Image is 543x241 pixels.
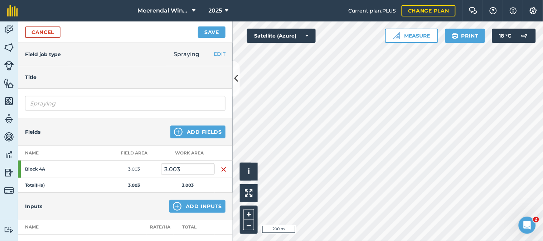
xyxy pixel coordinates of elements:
[107,146,161,161] th: Field Area
[452,31,459,40] img: svg+xml;base64,PHN2ZyB4bWxucz0iaHR0cDovL3d3dy53My5vcmcvMjAwMC9zdmciIHdpZHRoPSIxOSIgaGVpZ2h0PSIyNC...
[243,220,254,230] button: –
[138,6,189,15] span: Meerendal Wine Estate
[489,7,498,14] img: A question mark icon
[4,186,14,196] img: svg+xml;base64,PD94bWwgdmVyc2lvbj0iMS4wIiBlbmNvZGluZz0idXRmLTgiPz4KPCEtLSBHZW5lcmF0b3I6IEFkb2JlIE...
[18,146,107,161] th: Name
[174,51,199,58] span: Spraying
[245,189,253,197] img: Four arrows, one pointing top left, one top right, one bottom right and the last bottom left
[161,146,215,161] th: Work area
[25,26,60,38] a: Cancel
[4,96,14,107] img: svg+xml;base64,PHN2ZyB4bWxucz0iaHR0cDovL3d3dy53My5vcmcvMjAwMC9zdmciIHdpZHRoPSI1NiIgaGVpZ2h0PSI2MC...
[492,29,536,43] button: 18 °C
[18,220,89,235] th: Name
[445,29,485,43] button: Print
[533,217,539,222] span: 2
[25,96,226,111] input: What needs doing?
[517,29,532,43] img: svg+xml;base64,PD94bWwgdmVyc2lvbj0iMS4wIiBlbmNvZGluZz0idXRmLTgiPz4KPCEtLSBHZW5lcmF0b3I6IEFkb2JlIE...
[25,182,45,188] strong: Total ( Ha )
[4,167,14,178] img: svg+xml;base64,PD94bWwgdmVyc2lvbj0iMS4wIiBlbmNvZGluZz0idXRmLTgiPz4KPCEtLSBHZW5lcmF0b3I6IEFkb2JlIE...
[510,6,517,15] img: svg+xml;base64,PHN2ZyB4bWxucz0iaHR0cDovL3d3dy53My5vcmcvMjAwMC9zdmciIHdpZHRoPSIxNyIgaGVpZ2h0PSIxNy...
[25,73,226,81] h4: Title
[529,7,538,14] img: A cog icon
[174,128,183,136] img: svg+xml;base64,PHN2ZyB4bWxucz0iaHR0cDovL3d3dy53My5vcmcvMjAwMC9zdmciIHdpZHRoPSIxNCIgaGVpZ2h0PSIyNC...
[4,78,14,89] img: svg+xml;base64,PHN2ZyB4bWxucz0iaHR0cDovL3d3dy53My5vcmcvMjAwMC9zdmciIHdpZHRoPSI1NiIgaGVpZ2h0PSI2MC...
[4,132,14,142] img: svg+xml;base64,PD94bWwgdmVyc2lvbj0iMS4wIiBlbmNvZGluZz0idXRmLTgiPz4KPCEtLSBHZW5lcmF0b3I6IEFkb2JlIE...
[499,29,512,43] span: 18 ° C
[169,200,226,213] button: Add Inputs
[25,50,61,58] h4: Field job type
[173,202,181,211] img: svg+xml;base64,PHN2ZyB4bWxucz0iaHR0cDovL3d3dy53My5vcmcvMjAwMC9zdmciIHdpZHRoPSIxNCIgaGVpZ2h0PSIyNC...
[198,26,226,38] button: Save
[7,5,18,16] img: fieldmargin Logo
[243,209,254,220] button: +
[4,114,14,124] img: svg+xml;base64,PD94bWwgdmVyc2lvbj0iMS4wIiBlbmNvZGluZz0idXRmLTgiPz4KPCEtLSBHZW5lcmF0b3I6IEFkb2JlIE...
[4,226,14,233] img: svg+xml;base64,PD94bWwgdmVyc2lvbj0iMS4wIiBlbmNvZGluZz0idXRmLTgiPz4KPCEtLSBHZW5lcmF0b3I6IEFkb2JlIE...
[469,7,477,14] img: Two speech bubbles overlapping with the left bubble in the forefront
[170,126,226,138] button: Add Fields
[4,42,14,53] img: svg+xml;base64,PHN2ZyB4bWxucz0iaHR0cDovL3d3dy53My5vcmcvMjAwMC9zdmciIHdpZHRoPSI1NiIgaGVpZ2h0PSI2MC...
[247,29,316,43] button: Satellite (Azure)
[393,32,400,39] img: Ruler icon
[385,29,438,43] button: Measure
[147,220,174,235] th: Rate/ Ha
[25,202,42,210] h4: Inputs
[519,217,536,234] iframe: Intercom live chat
[348,7,396,15] span: Current plan : PLUS
[129,182,140,188] strong: 3.003
[4,149,14,160] img: svg+xml;base64,PD94bWwgdmVyc2lvbj0iMS4wIiBlbmNvZGluZz0idXRmLTgiPz4KPCEtLSBHZW5lcmF0b3I6IEFkb2JlIE...
[25,166,81,172] strong: Block 4A
[4,60,14,70] img: svg+xml;base64,PD94bWwgdmVyc2lvbj0iMS4wIiBlbmNvZGluZz0idXRmLTgiPz4KPCEtLSBHZW5lcmF0b3I6IEFkb2JlIE...
[209,6,222,15] span: 2025
[107,161,161,178] td: 3.003
[221,165,227,174] img: svg+xml;base64,PHN2ZyB4bWxucz0iaHR0cDovL3d3dy53My5vcmcvMjAwMC9zdmciIHdpZHRoPSIxNiIgaGVpZ2h0PSIyNC...
[214,50,226,58] button: EDIT
[240,163,258,181] button: i
[174,220,215,235] th: Total
[25,128,40,136] h4: Fields
[402,5,456,16] a: Change plan
[182,182,194,188] strong: 3.003
[4,24,14,35] img: svg+xml;base64,PD94bWwgdmVyc2lvbj0iMS4wIiBlbmNvZGluZz0idXRmLTgiPz4KPCEtLSBHZW5lcmF0b3I6IEFkb2JlIE...
[248,167,250,176] span: i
